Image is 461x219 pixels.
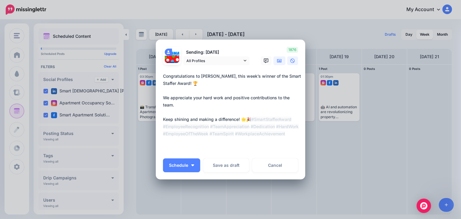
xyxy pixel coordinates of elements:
[183,49,249,56] p: Sending: [DATE]
[183,56,249,65] a: All Profiles
[252,158,298,172] a: Cancel
[172,49,179,56] img: 273388243_356788743117728_5079064472810488750_n-bsa130694.png
[163,73,301,145] div: Congratulations to [PERSON_NAME], this week’s winner of the Smart Staffer Award! 🏆 We appreciate ...
[191,164,194,166] img: arrow-down-white.png
[203,158,249,172] button: Save as draft
[287,47,298,53] span: 1876
[417,199,431,213] div: Open Intercom Messenger
[169,163,188,167] span: Schedule
[163,158,200,172] button: Schedule
[186,58,242,64] span: All Profiles
[165,49,172,56] img: user_default_image.png
[165,56,179,70] img: 162108471_929565637859961_2209139901119392515_n-bsa130695.jpg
